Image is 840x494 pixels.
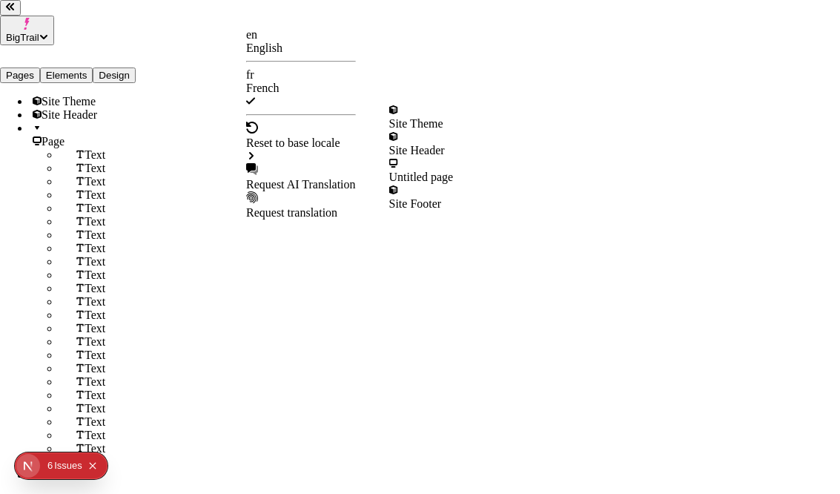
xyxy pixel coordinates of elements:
[389,144,454,157] div: Site Header
[246,28,356,220] div: Open locale picker
[246,178,356,191] div: Request AI Translation
[246,206,356,220] div: Request translation
[246,82,356,95] div: French
[389,197,454,211] div: Site Footer
[6,12,216,25] p: Cookie Test Route
[246,68,356,82] div: fr
[246,28,356,42] div: en
[246,42,356,55] div: English
[389,117,454,131] div: Site Theme
[389,171,454,184] div: Untitled page
[246,136,356,150] div: Reset to base locale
